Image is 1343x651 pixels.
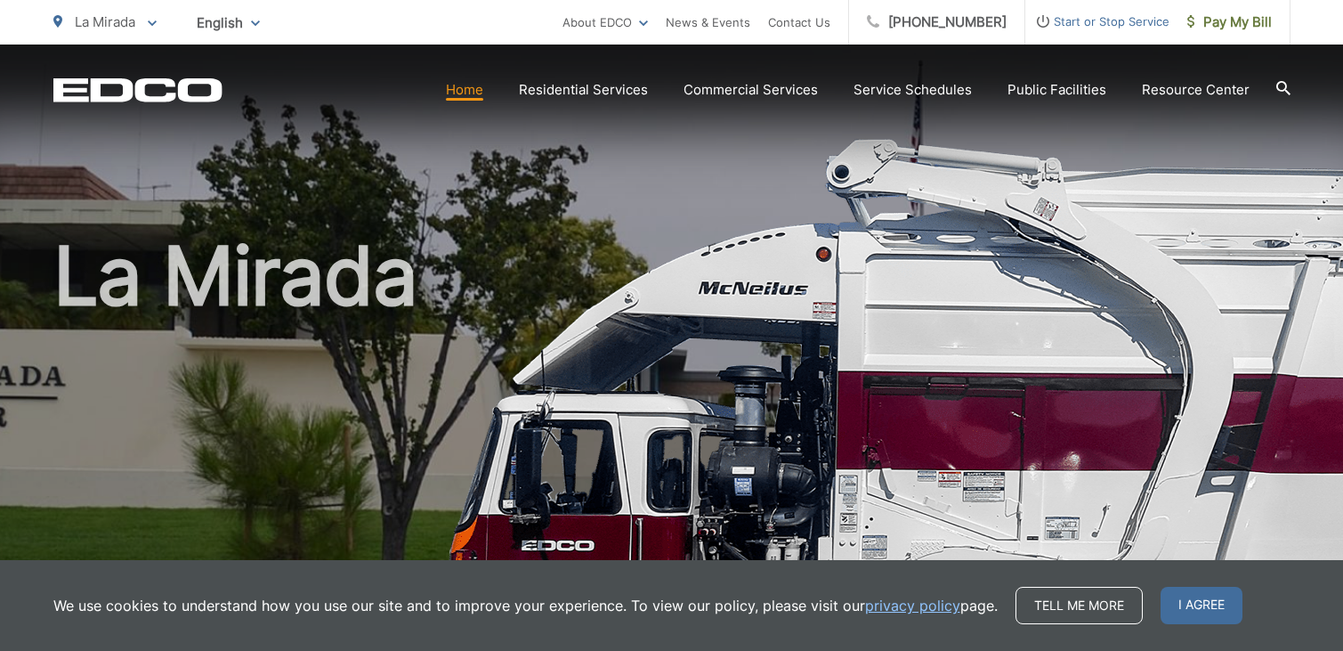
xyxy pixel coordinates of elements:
a: Home [446,79,483,101]
a: privacy policy [865,595,960,616]
a: Residential Services [519,79,648,101]
a: Commercial Services [684,79,818,101]
span: La Mirada [75,13,135,30]
p: We use cookies to understand how you use our site and to improve your experience. To view our pol... [53,595,998,616]
a: News & Events [666,12,750,33]
a: Service Schedules [854,79,972,101]
span: Pay My Bill [1187,12,1272,33]
a: Public Facilities [1007,79,1106,101]
a: Tell me more [1015,587,1143,624]
span: I agree [1161,587,1242,624]
a: Contact Us [768,12,830,33]
a: EDCD logo. Return to the homepage. [53,77,222,102]
a: About EDCO [562,12,648,33]
a: Resource Center [1142,79,1250,101]
span: English [183,7,273,38]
